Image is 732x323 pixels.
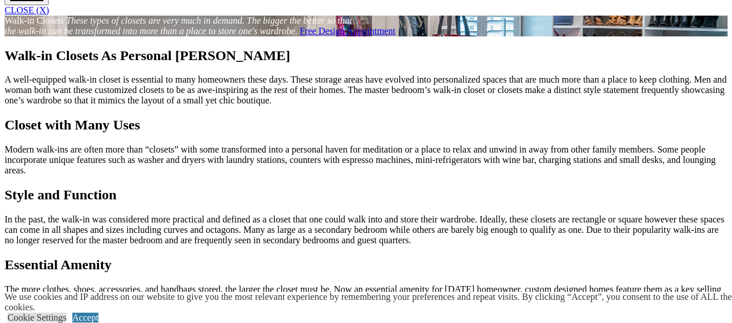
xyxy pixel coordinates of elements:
[5,257,727,273] h2: Essential Amenity
[5,144,727,176] p: Modern walk-ins are often more than “closets” with some transformed into a personal haven for med...
[5,16,352,36] em: These types of closets are very much in demand. The bigger the better so that the walk-in can be ...
[5,284,727,305] p: The more clothes, shoes, accessories, and handbags stored, the larger the closet must be. Now an ...
[5,5,49,15] a: CLOSE (X)
[5,75,727,106] p: A well-equipped walk-in closet is essential to many homeowners these days. These storage areas ha...
[5,117,727,133] h2: Closet with Many Uses
[5,214,727,246] p: In the past, the walk-in was considered more practical and defined as a closet that one could wal...
[5,292,732,313] div: We use cookies and IP address on our website to give you the most relevant experience by remember...
[5,16,64,25] span: Walk-in Closets
[300,26,395,36] a: Free Design Appointment
[5,187,727,203] h2: Style and Function
[8,313,67,322] a: Cookie Settings
[5,48,727,64] h1: Walk-in Closets As Personal [PERSON_NAME]
[72,313,98,322] a: Accept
